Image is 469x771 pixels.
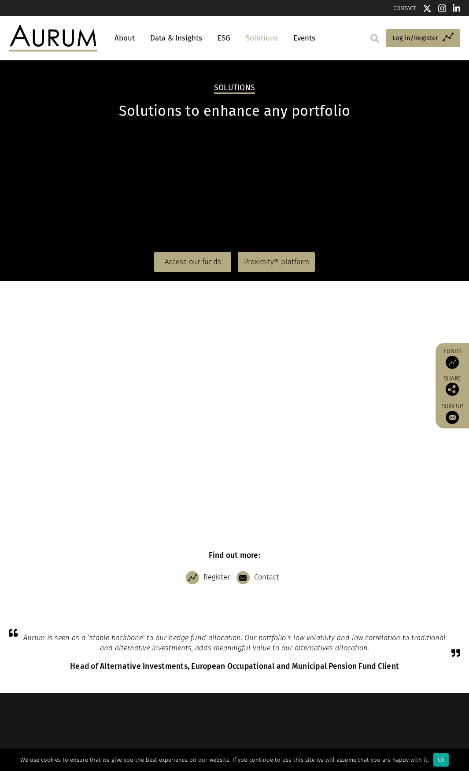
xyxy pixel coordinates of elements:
img: Twitter icon [423,4,432,13]
span: Log in/Register [392,33,438,43]
img: search.svg [370,34,379,43]
img: Access Funds [446,356,459,369]
h1: Solutions to enhance any portfolio [9,103,460,120]
a: Contact [236,567,284,589]
h6: Find out more: [9,551,460,560]
h6: Head of Alternative Investments, European Occupational and Municipal Pension Fund Client [9,662,460,671]
a: Log in/Register [386,29,460,48]
blockquote: Aurum is seen as a ‘stable backbone’ to our hedge fund allocation. Our portfolio’s low volatility... [9,633,460,653]
a: Register [186,567,234,589]
img: Linkedin icon [453,4,461,13]
img: Instagram icon [438,4,446,13]
a: Events [289,30,315,46]
a: Proximity® platform [238,252,315,272]
img: Sign up to our newsletter [446,411,459,424]
h2: Solutions [214,83,255,94]
a: About [110,30,139,46]
div: Share [440,376,465,396]
img: Share this post [446,383,459,396]
img: Aurum [9,25,97,51]
a: Solutions [241,30,282,46]
a: ESG [213,30,235,46]
a: Funds [440,347,465,369]
a: Access our funds [154,252,231,272]
a: Data & Insights [146,30,207,46]
a: Sign up [440,402,465,424]
div: Ok [433,753,449,767]
a: CONTACT [393,5,416,11]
